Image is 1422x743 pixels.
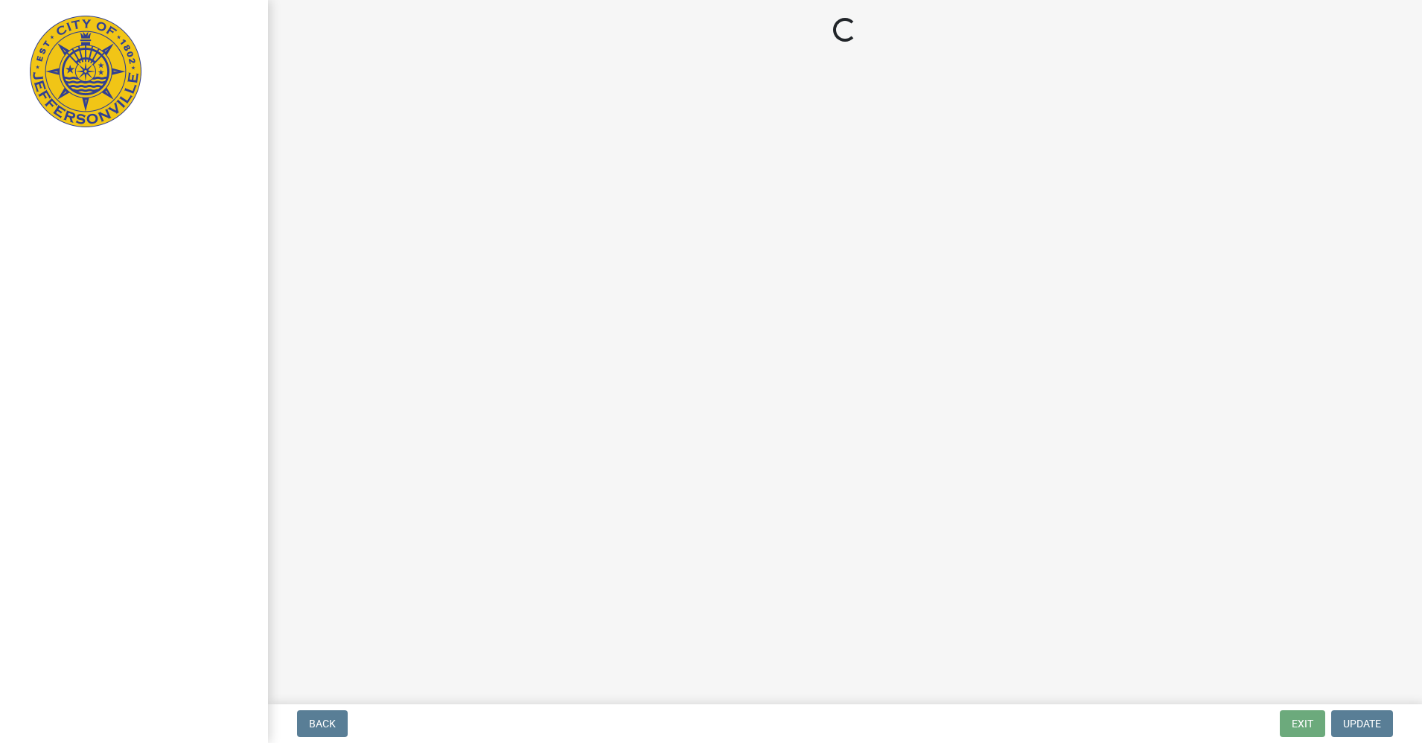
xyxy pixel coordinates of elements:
[309,718,336,730] span: Back
[1331,710,1393,737] button: Update
[30,16,141,127] img: City of Jeffersonville, Indiana
[297,710,348,737] button: Back
[1343,718,1381,730] span: Update
[1280,710,1325,737] button: Exit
